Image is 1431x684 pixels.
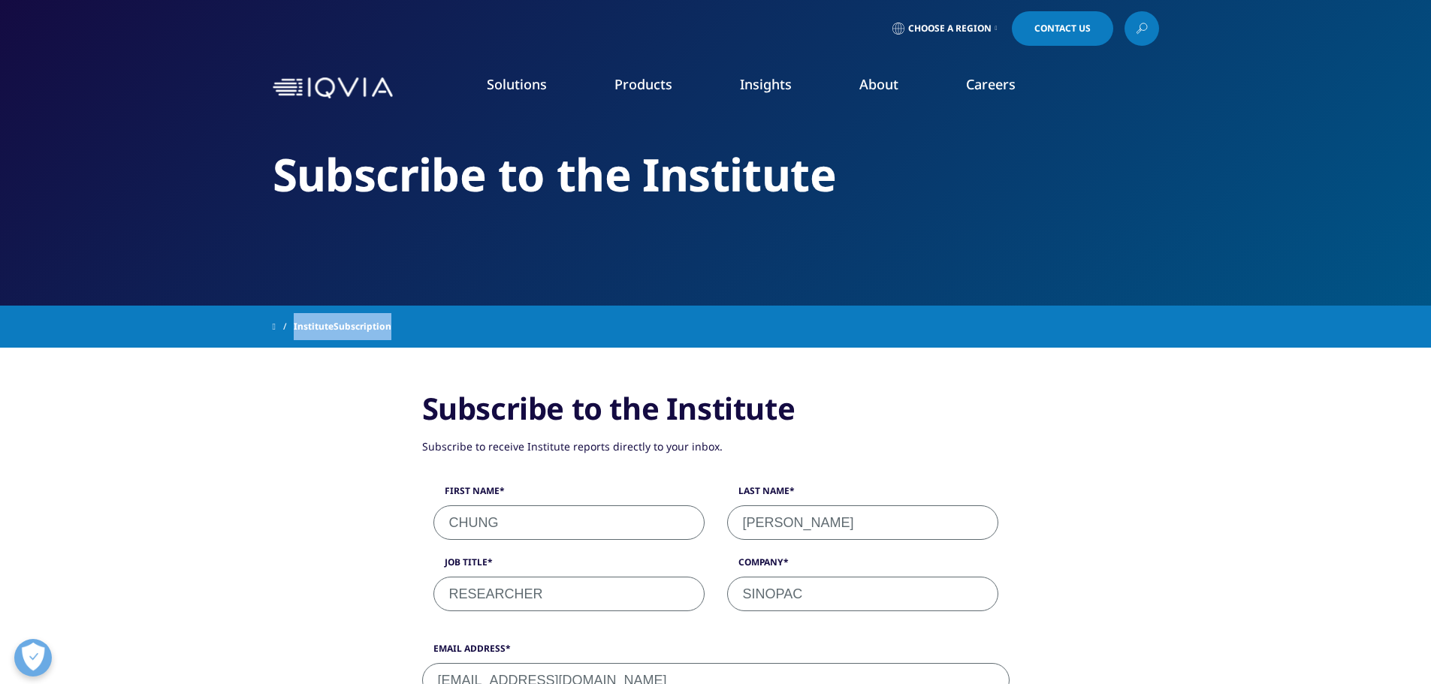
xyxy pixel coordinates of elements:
label: Last Name [727,484,998,505]
a: About [859,75,898,93]
label: Email Address [422,642,1010,663]
a: Careers [966,75,1016,93]
img: IQVIA Healthcare Information Technology and Pharma Clinical Research Company [273,77,393,99]
span: InstituteSubscription [294,313,391,340]
label: First Name [433,484,705,505]
button: 打开偏好 [14,639,52,676]
label: Job Title [433,556,705,577]
span: Choose a Region [908,23,992,35]
h2: Subscribe to the Institute [273,146,1159,203]
span: Contact Us [1034,24,1091,33]
a: Insights [740,75,792,93]
label: Company [727,556,998,577]
div: Subscribe to receive Institute reports directly to your inbox. [422,438,1010,484]
a: Products [614,75,672,93]
nav: Primary [399,53,1159,123]
h3: Subscribe to the Institute [422,390,1010,427]
a: Solutions [487,75,547,93]
a: Contact Us [1012,11,1113,46]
